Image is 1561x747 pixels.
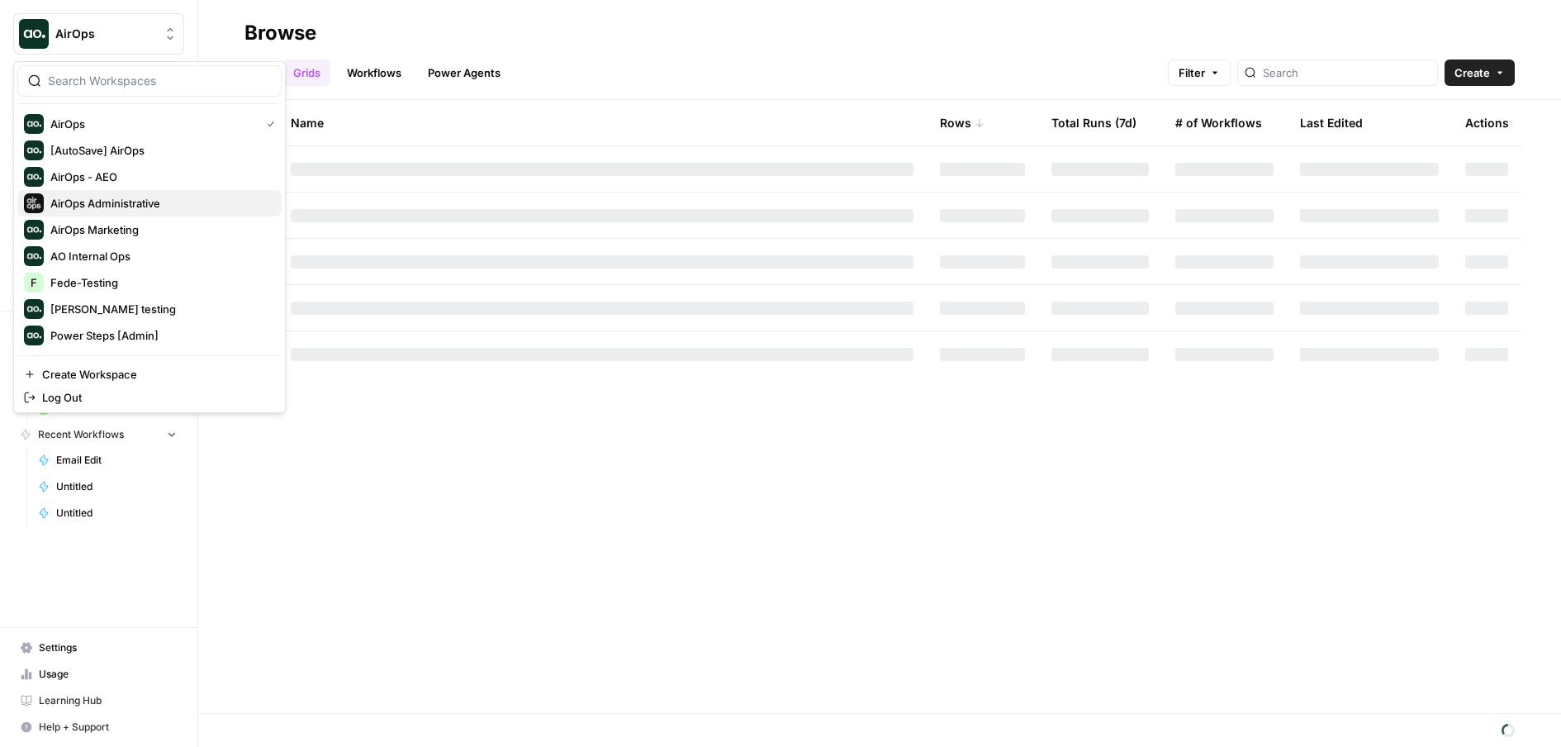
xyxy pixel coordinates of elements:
[39,640,177,655] span: Settings
[48,73,271,89] input: Search Workspaces
[1051,100,1136,145] div: Total Runs (7d)
[56,479,177,494] span: Untitled
[1465,100,1509,145] div: Actions
[24,326,44,345] img: Power Steps [Admin] Logo
[13,661,184,688] a: Usage
[1179,64,1205,81] span: Filter
[1168,59,1231,86] button: Filter
[24,167,44,187] img: AirOps - AEO Logo
[31,447,184,473] a: Email Edit
[38,427,124,442] span: Recent Workflows
[19,19,49,49] img: AirOps Logo
[50,195,268,212] span: AirOps Administrative
[291,100,913,145] div: Name
[244,20,316,46] div: Browse
[13,61,286,413] div: Workspace: AirOps
[39,720,177,735] span: Help + Support
[13,422,184,447] button: Recent Workflows
[24,299,44,319] img: Justina testing Logo
[13,688,184,714] a: Learning Hub
[50,116,254,132] span: AirOps
[13,635,184,661] a: Settings
[940,100,985,145] div: Rows
[31,500,184,526] a: Untitled
[17,386,282,409] a: Log Out
[56,453,177,468] span: Email Edit
[1175,100,1262,145] div: # of Workflows
[1454,64,1490,81] span: Create
[283,59,330,86] a: Grids
[50,169,268,185] span: AirOps - AEO
[39,667,177,682] span: Usage
[42,366,268,383] span: Create Workspace
[31,473,184,500] a: Untitled
[24,246,44,266] img: AO Internal Ops Logo
[55,26,155,42] span: AirOps
[50,327,268,344] span: Power Steps [Admin]
[418,59,510,86] a: Power Agents
[337,59,411,86] a: Workflows
[13,13,184,55] button: Workspace: AirOps
[50,274,268,291] span: Fede-Testing
[24,140,44,160] img: [AutoSave] AirOps Logo
[50,248,268,264] span: AO Internal Ops
[1445,59,1515,86] button: Create
[1263,64,1431,81] input: Search
[56,506,177,521] span: Untitled
[24,114,44,134] img: AirOps Logo
[50,301,268,317] span: [PERSON_NAME] testing
[24,193,44,213] img: AirOps Administrative Logo
[13,714,184,740] button: Help + Support
[39,693,177,708] span: Learning Hub
[42,389,268,406] span: Log Out
[17,363,282,386] a: Create Workspace
[24,220,44,240] img: AirOps Marketing Logo
[244,59,277,86] a: All
[50,142,268,159] span: [AutoSave] AirOps
[50,221,268,238] span: AirOps Marketing
[31,274,37,291] span: F
[1300,100,1363,145] div: Last Edited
